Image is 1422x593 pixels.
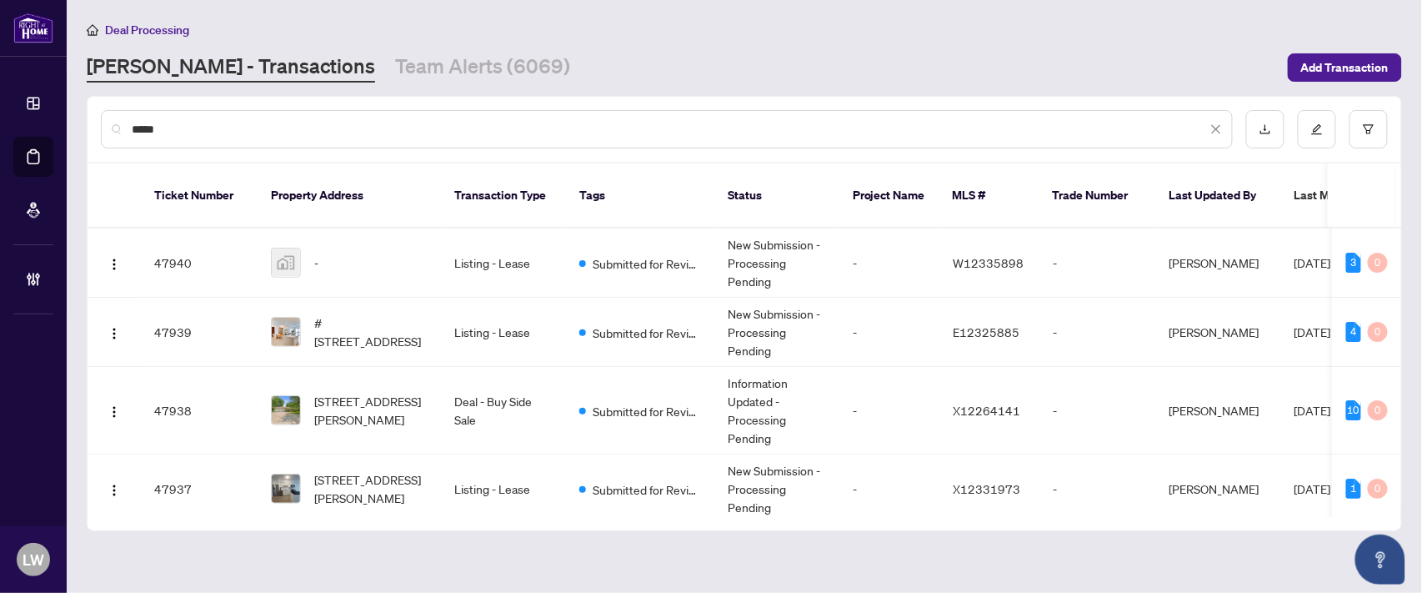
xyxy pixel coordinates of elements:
[1294,403,1331,418] span: [DATE]
[839,229,939,298] td: -
[714,367,839,455] td: Information Updated - Processing Pending
[314,314,428,350] span: #[STREET_ADDRESS]
[314,470,428,507] span: [STREET_ADDRESS][PERSON_NAME]
[1246,110,1284,148] button: download
[1259,123,1271,135] span: download
[1349,110,1388,148] button: filter
[441,455,566,524] td: Listing - Lease
[101,397,128,424] button: Logo
[1156,455,1281,524] td: [PERSON_NAME]
[101,249,128,276] button: Logo
[939,163,1039,229] th: MLS #
[593,480,701,499] span: Submitted for Review
[1298,110,1336,148] button: edit
[566,163,714,229] th: Tags
[1368,322,1388,342] div: 0
[839,455,939,524] td: -
[593,324,701,342] span: Submitted for Review
[141,455,258,524] td: 47937
[1039,367,1156,455] td: -
[87,53,375,83] a: [PERSON_NAME] - Transactions
[314,254,318,272] span: -
[953,481,1020,496] span: X12331973
[101,475,128,502] button: Logo
[1311,123,1323,135] span: edit
[141,367,258,455] td: 47938
[1355,535,1405,585] button: Open asap
[714,163,839,229] th: Status
[1294,186,1396,204] span: Last Modified Date
[141,163,258,229] th: Ticket Number
[953,403,1020,418] span: X12264141
[1346,253,1361,273] div: 3
[108,258,121,271] img: Logo
[1368,253,1388,273] div: 0
[395,53,570,83] a: Team Alerts (6069)
[441,163,566,229] th: Transaction Type
[141,229,258,298] td: 47940
[1156,229,1281,298] td: [PERSON_NAME]
[1288,53,1402,82] button: Add Transaction
[314,392,428,429] span: [STREET_ADDRESS][PERSON_NAME]
[101,319,128,345] button: Logo
[1346,400,1361,420] div: 10
[108,327,121,340] img: Logo
[1368,479,1388,499] div: 0
[441,229,566,298] td: Listing - Lease
[272,396,300,425] img: thumbnail-img
[272,249,300,277] img: thumbnail-img
[1039,163,1156,229] th: Trade Number
[141,298,258,367] td: 47939
[258,163,441,229] th: Property Address
[1156,367,1281,455] td: [PERSON_NAME]
[23,548,44,571] span: LW
[87,24,98,36] span: home
[105,23,189,38] span: Deal Processing
[1346,479,1361,499] div: 1
[714,455,839,524] td: New Submission - Processing Pending
[593,402,701,420] span: Submitted for Review
[1210,123,1222,135] span: close
[441,298,566,367] td: Listing - Lease
[1156,298,1281,367] td: [PERSON_NAME]
[1039,298,1156,367] td: -
[13,13,53,43] img: logo
[839,298,939,367] td: -
[108,405,121,419] img: Logo
[1294,481,1331,496] span: [DATE]
[839,367,939,455] td: -
[441,367,566,455] td: Deal - Buy Side Sale
[953,255,1024,270] span: W12335898
[1294,324,1331,339] span: [DATE]
[1346,322,1361,342] div: 4
[272,475,300,503] img: thumbnail-img
[1039,229,1156,298] td: -
[108,484,121,497] img: Logo
[1368,400,1388,420] div: 0
[839,163,939,229] th: Project Name
[1301,54,1389,81] span: Add Transaction
[1294,255,1331,270] span: [DATE]
[1363,123,1374,135] span: filter
[1156,163,1281,229] th: Last Updated By
[714,229,839,298] td: New Submission - Processing Pending
[1039,455,1156,524] td: -
[714,298,839,367] td: New Submission - Processing Pending
[272,318,300,346] img: thumbnail-img
[593,254,701,273] span: Submitted for Review
[953,324,1019,339] span: E12325885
